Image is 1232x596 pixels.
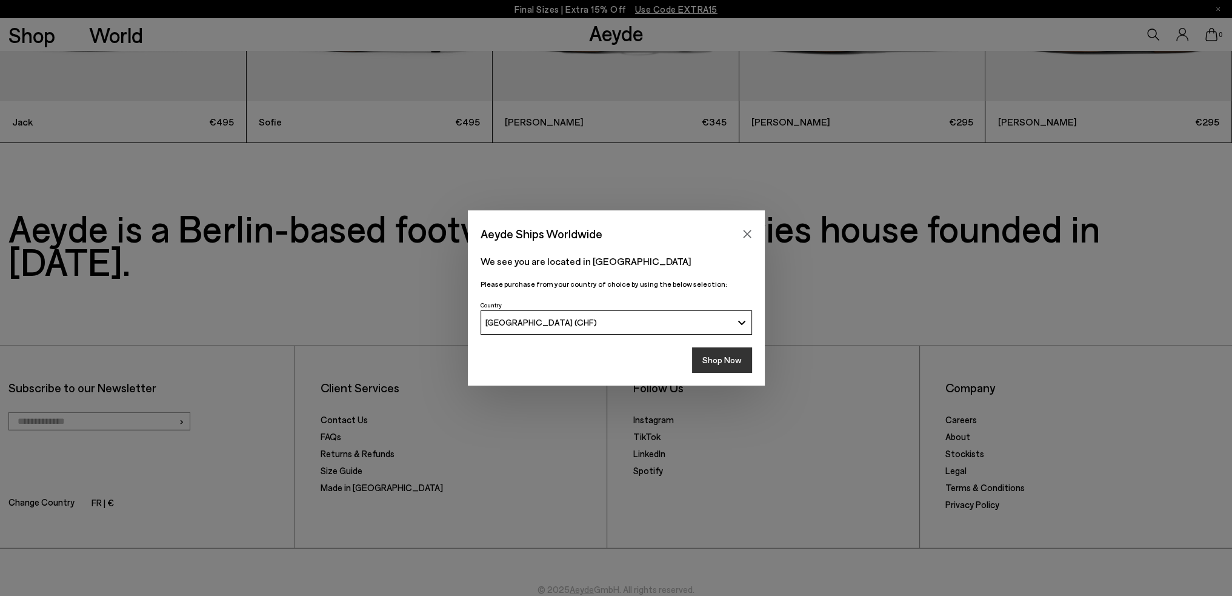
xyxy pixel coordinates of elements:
[481,301,502,309] span: Country
[481,278,752,290] p: Please purchase from your country of choice by using the below selection:
[485,317,597,327] span: [GEOGRAPHIC_DATA] (CHF)
[481,223,602,244] span: Aeyde Ships Worldwide
[481,254,752,269] p: We see you are located in [GEOGRAPHIC_DATA]
[692,347,752,373] button: Shop Now
[738,225,756,243] button: Close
